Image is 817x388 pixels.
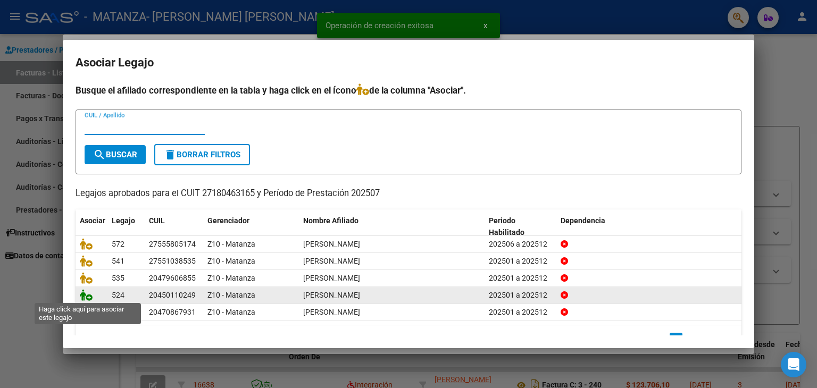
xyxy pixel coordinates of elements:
div: 20470867931 [149,306,196,318]
datatable-header-cell: Nombre Afiliado [299,209,485,244]
mat-icon: delete [164,148,177,161]
span: VARGAS LAUTARO GABRIEL [303,291,360,299]
span: BORGETTO ROMERO ISABELLA MIA [303,257,360,265]
span: Legajo [112,216,135,225]
a: go to last page [720,333,735,344]
div: 7 registros [76,325,207,352]
span: Z10 - Matanza [207,308,255,316]
datatable-header-cell: Gerenciador [203,209,299,244]
span: Z10 - Matanza [207,291,255,299]
datatable-header-cell: Dependencia [556,209,742,244]
span: Nombre Afiliado [303,216,359,225]
p: Legajos aprobados para el CUIT 27180463165 y Período de Prestación 202507 [76,187,741,200]
div: 27551038535 [149,255,196,267]
span: CUIL [149,216,165,225]
span: SILVA TOBIAS ALEJANDRO [303,274,360,282]
h4: Busque el afiliado correspondiente en la tabla y haga click en el ícono de la columna "Asociar". [76,83,741,97]
div: 27555805174 [149,238,196,250]
span: Dependencia [561,216,605,225]
span: Z10 - Matanza [207,274,255,282]
span: 480 [112,308,124,316]
div: 202501 a 202512 [489,289,552,301]
a: go to previous page [652,333,666,344]
div: Open Intercom Messenger [781,352,806,377]
button: Borrar Filtros [154,144,250,165]
span: 572 [112,240,124,248]
span: Buscar [93,150,137,159]
div: 20479606855 [149,272,196,284]
h2: Asociar Legajo [76,53,741,73]
span: 524 [112,291,124,299]
span: Gerenciador [207,216,249,225]
div: 202506 a 202512 [489,238,552,250]
datatable-header-cell: Periodo Habilitado [485,209,556,244]
li: page 2 [684,330,700,348]
div: 20450110249 [149,289,196,301]
mat-icon: search [93,148,106,161]
span: Z10 - Matanza [207,240,255,248]
li: page 1 [668,330,684,348]
div: 202501 a 202512 [489,255,552,267]
a: go to next page [702,333,716,344]
div: 202501 a 202512 [489,272,552,284]
datatable-header-cell: Asociar [76,209,107,244]
datatable-header-cell: CUIL [145,209,203,244]
span: 541 [112,257,124,265]
datatable-header-cell: Legajo [107,209,145,244]
a: go to first page [635,333,648,344]
span: MAZZEO ISABELLA DELFINA [303,240,360,248]
span: Periodo Habilitado [489,216,524,237]
span: Borrar Filtros [164,150,240,159]
a: 1 [670,333,682,344]
div: 202501 a 202512 [489,306,552,318]
span: Asociar [80,216,105,225]
a: 2 [686,333,698,344]
button: Buscar [85,145,146,164]
span: 535 [112,274,124,282]
span: RAMIREZ YAMIR ANGEL [303,308,360,316]
span: Z10 - Matanza [207,257,255,265]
